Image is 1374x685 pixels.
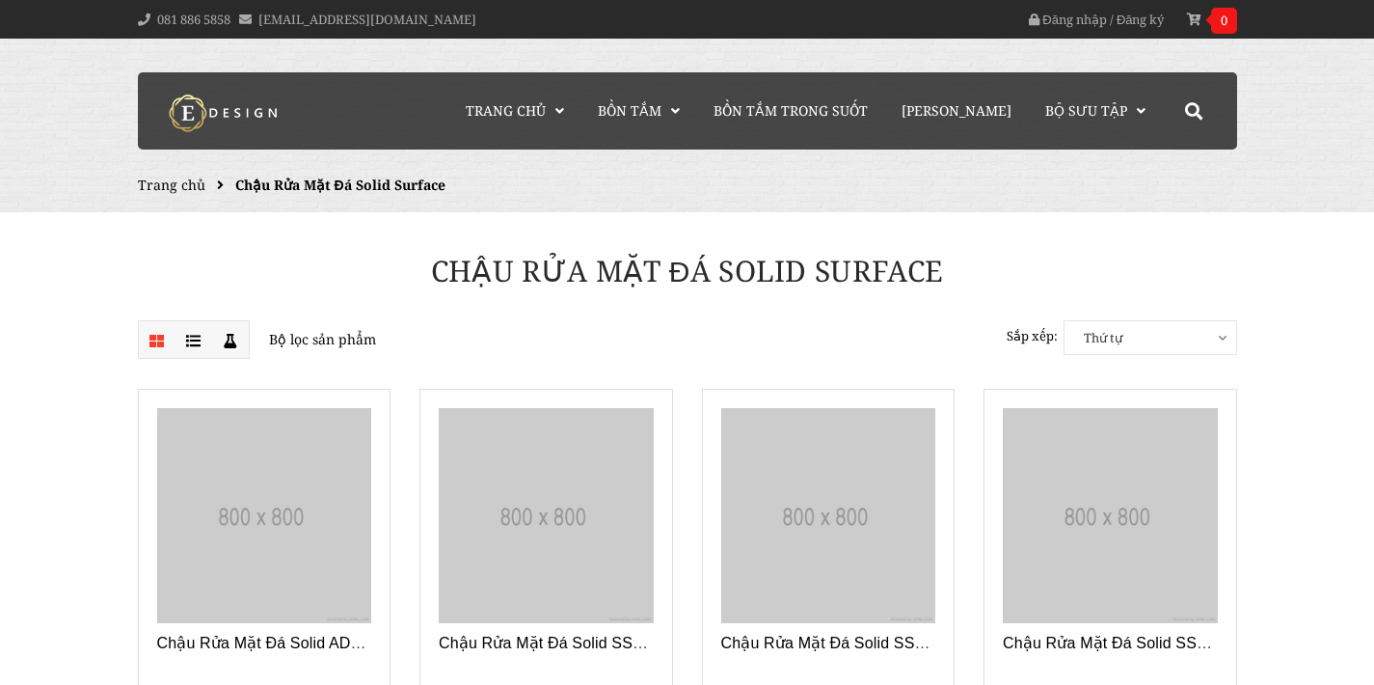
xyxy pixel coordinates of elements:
a: [EMAIL_ADDRESS][DOMAIN_NAME] [258,11,476,28]
a: Bồn Tắm [583,72,694,150]
span: 0 [1211,8,1237,34]
span: Bồn Tắm Trong Suốt [714,101,868,120]
a: Chậu Rửa Mặt Đá Solid SS4002 [439,635,667,651]
a: Chậu Rửa Mặt Đá Solid AD5055 [157,635,386,651]
span: Trang chủ [466,101,546,120]
a: Bồn Tắm Trong Suốt [699,72,882,150]
h1: Chậu Rửa Mặt Đá Solid Surface [123,251,1252,291]
span: [PERSON_NAME] [902,101,1011,120]
a: Bộ Sưu Tập [1031,72,1160,150]
span: Bộ Sưu Tập [1045,101,1127,120]
a: Trang chủ [451,72,579,150]
label: Sắp xếp: [1007,320,1058,352]
img: logo Kreiner Germany - Edesign Interior [152,94,297,132]
span: Thứ tự [1064,321,1236,354]
a: Chậu Rửa Mặt Đá Solid SS4001 [721,635,950,651]
span: / [1110,11,1114,28]
a: Chậu Rửa Mặt Đá Solid SS4000 [1003,635,1231,651]
p: Bộ lọc sản phẩm [138,320,673,359]
a: 081 886 5858 [157,11,230,28]
span: Chậu Rửa Mặt Đá Solid Surface [235,176,445,194]
span: Bồn Tắm [598,101,661,120]
a: [PERSON_NAME] [887,72,1026,150]
a: Trang chủ [138,176,205,194]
